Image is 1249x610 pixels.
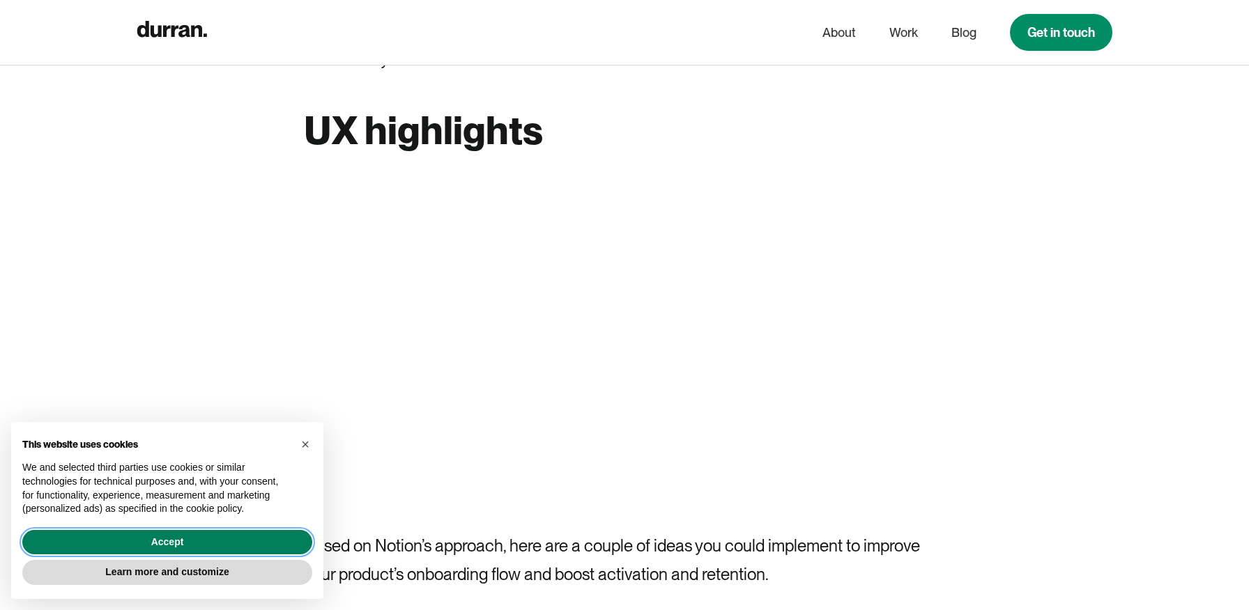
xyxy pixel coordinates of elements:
[1010,14,1112,51] a: Get in touch
[294,433,316,455] button: Close this notice
[22,439,290,451] h2: This website uses cookies
[22,530,312,555] button: Accept
[889,19,918,46] a: Work
[951,19,976,46] a: Blog
[137,18,207,47] a: home
[22,461,290,515] p: We and selected third parties use cookies or similar technologies for technical purposes and, wit...
[304,165,945,525] iframe: To enrich screen reader interactions, please activate Accessibility in Grammarly extension settings
[822,19,856,46] a: About
[304,107,543,154] strong: UX highlights
[22,560,312,585] button: Learn more and customize
[304,532,945,589] p: Based on Notion’s approach, here are a couple of ideas you could implement to improve your produc...
[301,437,309,452] span: ×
